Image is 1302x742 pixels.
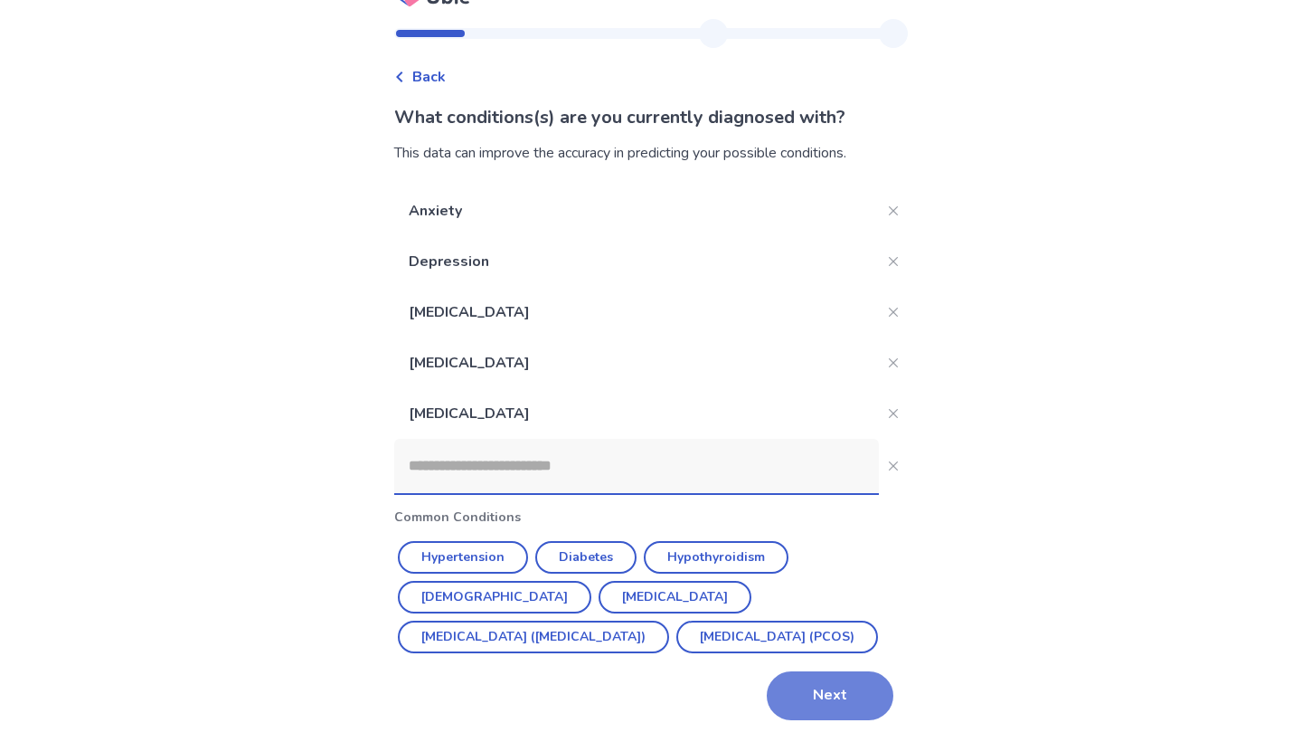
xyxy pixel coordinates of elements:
[394,104,908,131] p: What conditions(s) are you currently diagnosed with?
[394,439,879,493] input: Close
[879,298,908,327] button: Close
[879,247,908,276] button: Close
[879,399,908,428] button: Close
[394,142,908,164] div: This data can improve the accuracy in predicting your possible conditions.
[398,621,669,653] button: [MEDICAL_DATA] ([MEDICAL_DATA])
[767,671,893,720] button: Next
[394,338,879,388] p: [MEDICAL_DATA]
[394,508,908,527] p: Common Conditions
[398,581,591,614] button: [DEMOGRAPHIC_DATA]
[879,348,908,377] button: Close
[394,185,879,236] p: Anxiety
[412,66,446,88] span: Back
[599,581,751,614] button: [MEDICAL_DATA]
[394,236,879,287] p: Depression
[879,452,908,480] button: Close
[879,196,908,225] button: Close
[535,541,637,574] button: Diabetes
[394,388,879,439] p: [MEDICAL_DATA]
[644,541,788,574] button: Hypothyroidism
[398,541,528,574] button: Hypertension
[676,621,878,653] button: [MEDICAL_DATA] (PCOS)
[394,287,879,338] p: [MEDICAL_DATA]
